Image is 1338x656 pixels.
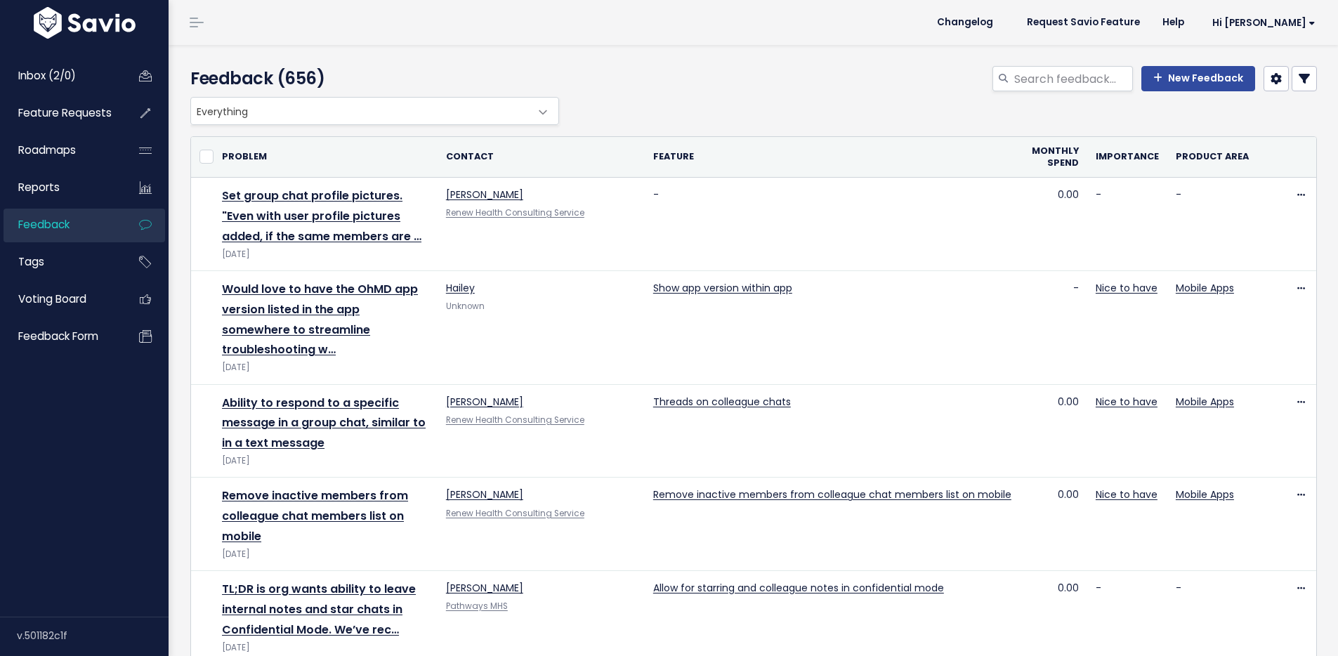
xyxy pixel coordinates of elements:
div: [DATE] [222,641,429,655]
img: logo-white.9d6f32f41409.svg [30,7,139,39]
td: - [1087,178,1167,271]
a: Mobile Apps [1176,487,1234,501]
td: - [1167,178,1260,271]
td: - [645,178,1020,271]
th: Problem [214,137,438,178]
a: Voting Board [4,283,117,315]
span: Changelog [937,18,993,27]
a: Hailey [446,281,475,295]
span: Voting Board [18,291,86,306]
a: [PERSON_NAME] [446,395,523,409]
a: Renew Health Consulting Service [446,414,584,426]
div: [DATE] [222,360,429,375]
a: Roadmaps [4,134,117,166]
h4: Feedback (656) [190,66,552,91]
span: Unknown [446,301,485,312]
a: TL;DR is org wants ability to leave internal notes and star chats in Confidential Mode. We’ve rec… [222,581,416,638]
div: v.501182c1f [17,617,169,654]
a: Nice to have [1096,487,1157,501]
a: New Feedback [1141,66,1255,91]
a: Help [1151,12,1195,33]
span: Feedback form [18,329,98,343]
a: Reports [4,171,117,204]
span: Everything [190,97,559,125]
a: [PERSON_NAME] [446,487,523,501]
a: Feedback form [4,320,117,353]
a: [PERSON_NAME] [446,188,523,202]
th: Contact [438,137,645,178]
a: Hi [PERSON_NAME] [1195,12,1327,34]
a: [PERSON_NAME] [446,581,523,595]
input: Search feedback... [1013,66,1133,91]
th: Feature [645,137,1020,178]
a: Feedback [4,209,117,241]
a: Mobile Apps [1176,281,1234,295]
span: Roadmaps [18,143,76,157]
span: Everything [191,98,530,124]
a: Renew Health Consulting Service [446,207,584,218]
span: Tags [18,254,44,269]
a: Inbox (2/0) [4,60,117,92]
a: Would love to have the OhMD app version listed in the app somewhere to streamline troubleshooting w… [222,281,418,357]
th: Monthly spend [1020,137,1087,178]
td: 0.00 [1020,384,1087,478]
a: Nice to have [1096,395,1157,409]
td: 0.00 [1020,478,1087,571]
div: [DATE] [222,247,429,262]
div: [DATE] [222,454,429,468]
td: 0.00 [1020,178,1087,271]
a: Request Savio Feature [1016,12,1151,33]
a: Renew Health Consulting Service [446,508,584,519]
a: Ability to respond to a specific message in a group chat, similar to in a text message [222,395,426,452]
a: Nice to have [1096,281,1157,295]
a: Set group chat profile pictures. "Even with user profile pictures added, if the same members are … [222,188,421,244]
a: Tags [4,246,117,278]
th: Importance [1087,137,1167,178]
span: Feature Requests [18,105,112,120]
span: Inbox (2/0) [18,68,76,83]
a: Show app version within app [653,281,792,295]
td: - [1020,271,1087,385]
span: Hi [PERSON_NAME] [1212,18,1316,28]
span: Feedback [18,217,70,232]
a: Allow for starring and colleague notes in confidential mode [653,581,944,595]
div: [DATE] [222,547,429,562]
a: Remove inactive members from colleague chat members list on mobile [653,487,1011,501]
a: Remove inactive members from colleague chat members list on mobile [222,487,408,544]
a: Mobile Apps [1176,395,1234,409]
a: Feature Requests [4,97,117,129]
th: Product Area [1167,137,1260,178]
a: Pathways MHS [446,601,508,612]
span: Reports [18,180,60,195]
a: Threads on colleague chats [653,395,791,409]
